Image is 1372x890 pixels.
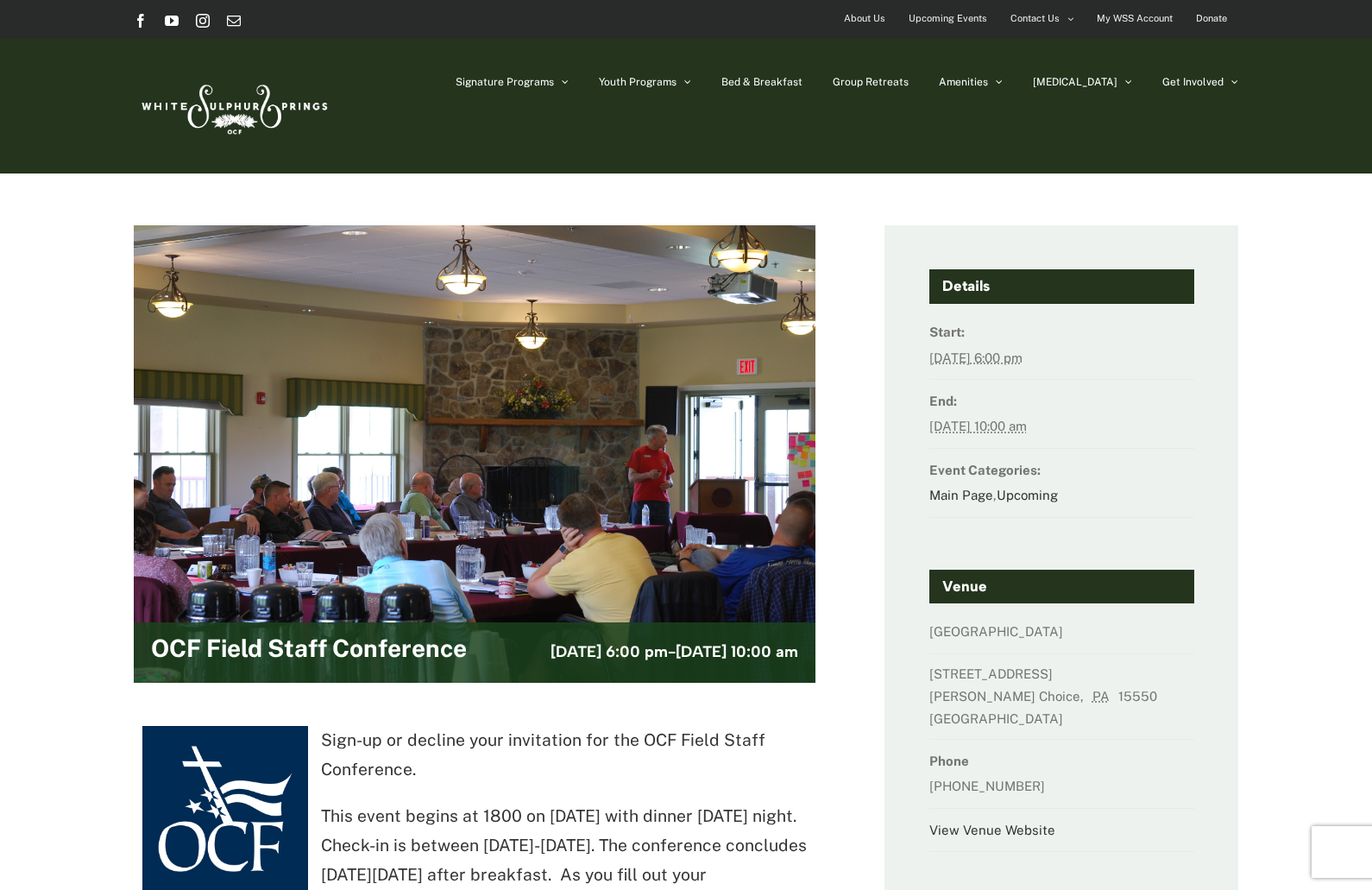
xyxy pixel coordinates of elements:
abbr: Pennsylvania [1092,689,1115,704]
span: [DATE] 6:00 pm [551,642,668,661]
dd: [PHONE_NUMBER] [929,773,1194,808]
dt: Phone [929,748,1194,773]
dd: , [929,483,1194,517]
p: Sign-up or decline your invitation for the OCF Field Staff Conference. [142,726,807,785]
a: Main Page [929,488,993,502]
span: [STREET_ADDRESS] [929,666,1053,681]
a: [MEDICAL_DATA] [1033,39,1132,125]
span: Group Retreats [833,77,909,87]
a: Get Involved [1162,39,1238,125]
nav: Main Menu [456,39,1238,125]
dt: Start: [929,319,1194,344]
a: View Venue Website [929,823,1055,837]
dt: Event Categories: [929,458,1194,483]
span: Contact Us [1010,6,1060,31]
span: [MEDICAL_DATA] [1033,77,1117,87]
span: My WSS Account [1097,6,1173,31]
a: Group Retreats [833,39,909,125]
a: Bed & Breakfast [721,39,802,125]
span: 15550 [1118,689,1162,704]
a: Youth Programs [599,39,691,125]
span: [DATE] 10:00 am [676,642,798,661]
span: About Us [844,6,885,31]
dd: [GEOGRAPHIC_DATA] [929,619,1194,653]
span: Youth Programs [599,77,677,87]
span: Upcoming Events [909,6,987,31]
abbr: 2025-10-26 [929,350,1023,365]
span: Bed & Breakfast [721,77,802,87]
a: Signature Programs [456,39,569,125]
span: Signature Programs [456,77,554,87]
h3: - [551,641,798,664]
h2: OCF Field Staff Conference [151,635,467,670]
img: White Sulphur Springs Logo [134,66,332,147]
a: Upcoming [997,488,1058,502]
span: [PERSON_NAME] Choice [929,689,1080,704]
abbr: 2025-10-30 [929,419,1027,433]
span: Donate [1196,6,1227,31]
span: , [1080,689,1089,704]
a: Amenities [939,39,1003,125]
dt: End: [929,388,1194,413]
h4: Venue [929,570,1194,604]
span: [GEOGRAPHIC_DATA] [929,711,1068,726]
span: Amenities [939,77,988,87]
span: Get Involved [1162,77,1224,87]
h4: Details [929,269,1194,304]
